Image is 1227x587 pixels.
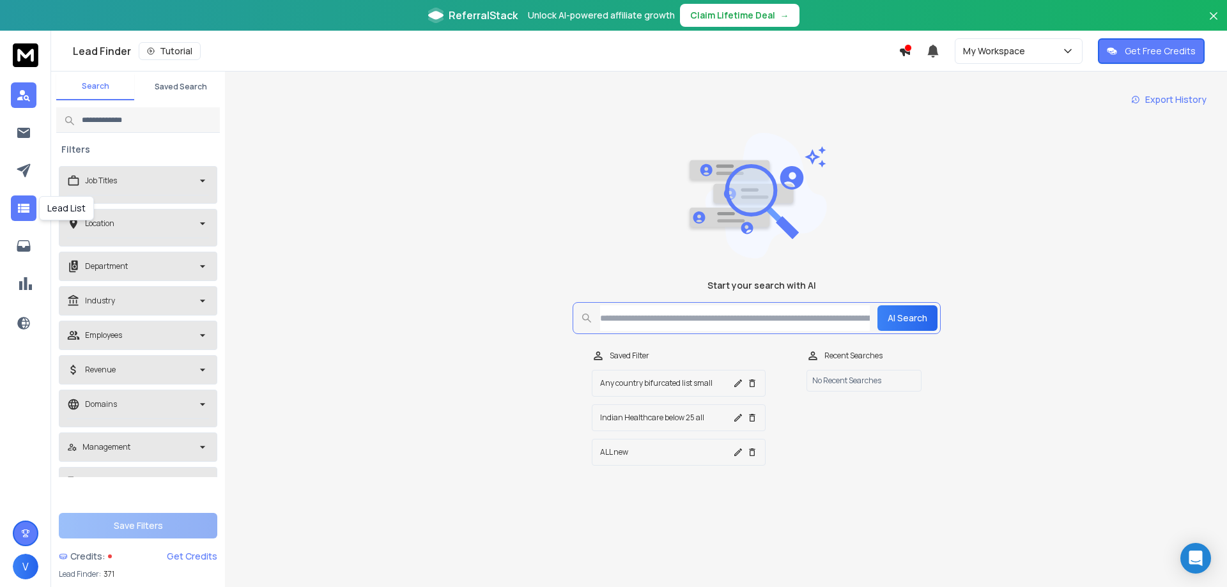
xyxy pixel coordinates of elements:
button: V [13,554,38,579]
span: Credits: [70,550,105,563]
button: Close banner [1205,8,1222,38]
button: AI Search [877,305,938,331]
h1: Start your search with AI [707,279,816,292]
span: ReferralStack [449,8,518,23]
p: Location [85,218,114,229]
h3: Filters [56,143,95,156]
button: Claim Lifetime Deal→ [680,4,799,27]
p: Unlock AI-powered affiliate growth [528,9,675,22]
p: Company Name [85,476,141,487]
div: Lead List [39,196,94,220]
p: Job Titles [85,176,117,186]
p: No Recent Searches [806,370,922,392]
div: Lead Finder [73,42,899,60]
button: ALL new [592,439,766,466]
a: Export History [1121,87,1217,112]
p: Indian Healthcare below 25 all [600,413,704,423]
p: Revenue [85,365,116,375]
img: image [686,133,827,259]
button: Tutorial [139,42,201,60]
p: Saved Filter [610,351,649,361]
p: Management [82,442,130,452]
span: 371 [104,569,114,579]
p: Domains [85,399,117,409]
div: Open Intercom Messenger [1180,543,1211,574]
p: Industry [85,296,115,306]
button: Indian Healthcare below 25 all [592,404,766,431]
a: Credits:Get Credits [59,544,217,569]
p: Lead Finder: [59,569,101,579]
p: Any country bifurcated list small [600,378,713,388]
span: → [780,9,789,22]
div: Get Credits [167,550,217,563]
button: Search [56,73,134,100]
p: Get Free Credits [1125,45,1196,57]
p: Department [85,261,128,271]
p: ALL new [600,447,628,457]
p: My Workspace [963,45,1030,57]
p: Employees [85,330,122,340]
button: Any country bifurcated list small [592,370,766,397]
button: Get Free Credits [1098,38,1205,64]
p: Recent Searches [824,351,883,361]
button: Saved Search [142,74,220,100]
